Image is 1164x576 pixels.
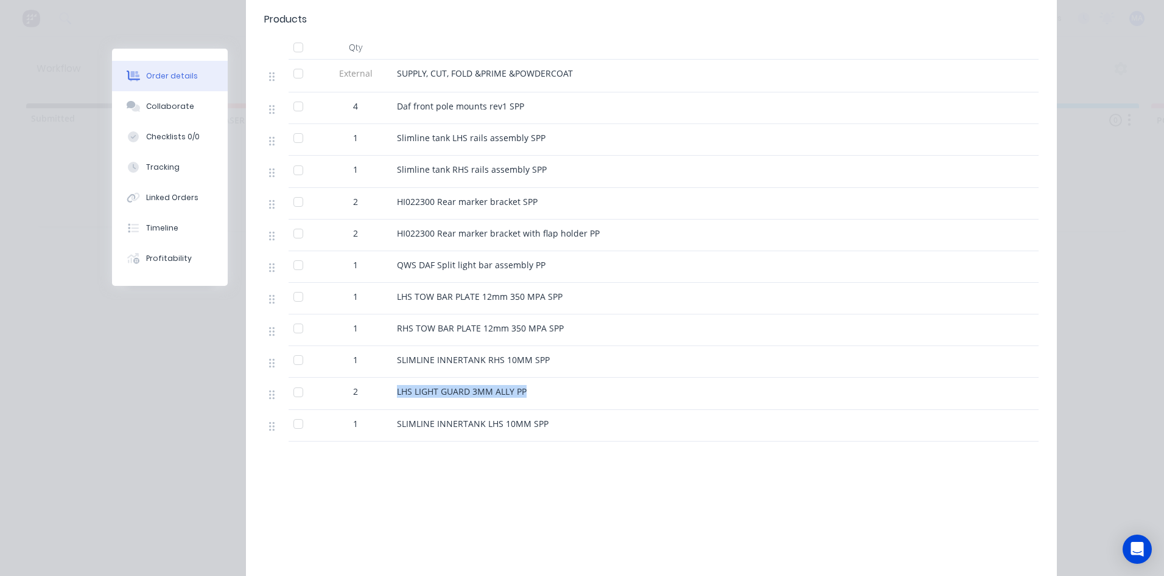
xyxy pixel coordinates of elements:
[397,418,549,429] span: SLIMLINE INNERTANK LHS 10MM SPP
[397,386,527,397] span: LHS LIGHT GUARD 3MM ALLY PP
[112,182,228,213] button: Linked Orders
[397,322,564,334] span: RHS TOW BAR PLATE 12mm 350 MPA SPP
[146,223,178,234] div: Timeline
[146,253,192,264] div: Profitability
[353,417,358,430] span: 1
[146,192,198,203] div: Linked Orders
[146,162,180,173] div: Tracking
[353,259,358,271] span: 1
[397,132,545,144] span: Slimline tank LHS rails assembly SPP
[146,131,200,142] div: Checklists 0/0
[397,68,573,79] span: SUPPLY, CUT, FOLD &PRIME &POWDERCOAT
[397,291,563,302] span: LHS TOW BAR PLATE 12mm 350 MPA SPP
[112,61,228,91] button: Order details
[353,227,358,240] span: 2
[353,131,358,144] span: 1
[319,35,392,60] div: Qty
[397,164,547,175] span: Slimline tank RHS rails assembly SPP
[112,213,228,243] button: Timeline
[353,100,358,113] span: 4
[264,12,307,27] div: Products
[112,243,228,274] button: Profitability
[112,122,228,152] button: Checklists 0/0
[146,71,198,82] div: Order details
[353,322,358,335] span: 1
[397,354,550,366] span: SLIMLINE INNERTANK RHS 10MM SPP
[397,196,538,207] span: HI022300 Rear marker bracket SPP
[353,385,358,398] span: 2
[324,67,387,80] span: External
[353,163,358,176] span: 1
[397,100,524,112] span: Daf front pole mounts rev1 SPP
[353,195,358,208] span: 2
[353,353,358,366] span: 1
[112,91,228,122] button: Collaborate
[353,290,358,303] span: 1
[112,152,228,182] button: Tracking
[397,227,600,239] span: HI022300 Rear marker bracket with flap holder PP
[1123,535,1152,564] div: Open Intercom Messenger
[146,101,194,112] div: Collaborate
[397,259,545,271] span: QWS DAF Split light bar assembly PP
